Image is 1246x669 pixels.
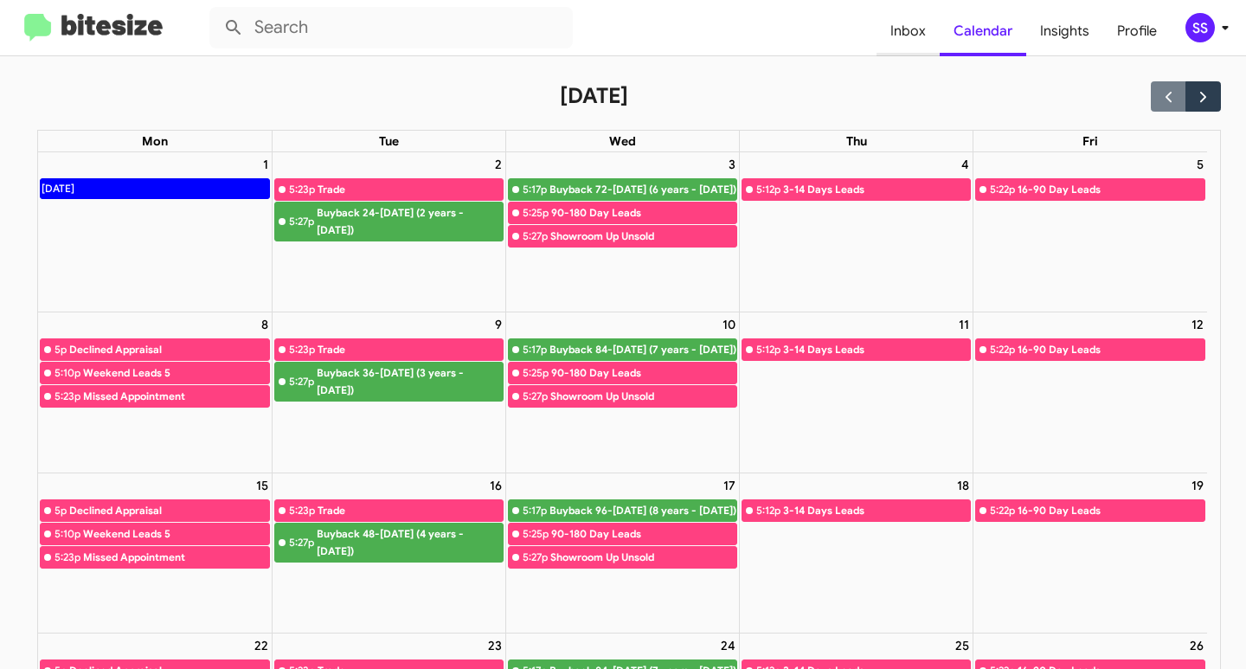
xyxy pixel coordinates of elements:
[955,312,973,337] a: September 11, 2025
[1185,13,1215,42] div: SS
[258,312,272,337] a: September 8, 2025
[940,6,1026,56] span: Calendar
[506,473,740,633] td: September 17, 2025
[69,341,269,358] div: Declined Appraisal
[973,473,1207,633] td: September 19, 2025
[1018,341,1204,358] div: 16-90 Day Leads
[1018,181,1204,198] div: 16-90 Day Leads
[523,549,548,566] div: 5:27p
[318,341,503,358] div: Trade
[783,502,970,519] div: 3-14 Days Leads
[990,181,1015,198] div: 5:22p
[523,525,549,543] div: 5:25p
[551,525,736,543] div: 90-180 Day Leads
[251,634,272,658] a: September 22, 2025
[549,502,736,519] div: Buyback 96-[DATE] (8 years - [DATE])
[272,152,505,312] td: September 2, 2025
[550,549,736,566] div: Showroom Up Unsold
[740,473,973,633] td: September 18, 2025
[1188,473,1207,498] a: September 19, 2025
[523,502,547,519] div: 5:17p
[209,7,573,48] input: Search
[1026,6,1103,56] a: Insights
[55,525,80,543] div: 5:10p
[551,364,736,382] div: 90-180 Day Leads
[954,473,973,498] a: September 18, 2025
[506,312,740,473] td: September 10, 2025
[491,312,505,337] a: September 9, 2025
[990,502,1015,519] div: 5:22p
[55,364,80,382] div: 5:10p
[843,131,870,151] a: Thursday
[990,341,1015,358] div: 5:22p
[1188,312,1207,337] a: September 12, 2025
[756,502,780,519] div: 5:12p
[55,341,67,358] div: 5p
[756,341,780,358] div: 5:12p
[550,388,736,405] div: Showroom Up Unsold
[719,312,739,337] a: September 10, 2025
[1185,81,1221,112] button: Next month
[289,213,314,230] div: 5:27p
[756,181,780,198] div: 5:12p
[317,525,503,560] div: Buyback 48-[DATE] (4 years - [DATE])
[973,152,1207,312] td: September 5, 2025
[318,181,503,198] div: Trade
[1186,634,1207,658] a: September 26, 2025
[272,473,505,633] td: September 16, 2025
[272,312,505,473] td: September 9, 2025
[69,502,269,519] div: Declined Appraisal
[253,473,272,498] a: September 15, 2025
[289,341,315,358] div: 5:23p
[506,152,740,312] td: September 3, 2025
[783,181,970,198] div: 3-14 Days Leads
[549,341,736,358] div: Buyback 84-[DATE] (7 years - [DATE])
[952,634,973,658] a: September 25, 2025
[289,534,314,551] div: 5:27p
[376,131,402,151] a: Tuesday
[83,364,269,382] div: Weekend Leads 5
[523,204,549,222] div: 5:25p
[38,312,272,473] td: September 8, 2025
[550,228,736,245] div: Showroom Up Unsold
[83,388,269,405] div: Missed Appointment
[523,341,547,358] div: 5:17p
[55,549,80,566] div: 5:23p
[523,364,549,382] div: 5:25p
[717,634,739,658] a: September 24, 2025
[973,312,1207,473] td: September 12, 2025
[317,364,503,399] div: Buyback 36-[DATE] (3 years - [DATE])
[260,152,272,177] a: September 1, 2025
[725,152,739,177] a: September 3, 2025
[317,204,503,239] div: Buyback 24-[DATE] (2 years - [DATE])
[83,549,269,566] div: Missed Appointment
[551,204,736,222] div: 90-180 Day Leads
[289,373,314,390] div: 5:27p
[523,228,548,245] div: 5:27p
[560,82,628,110] h2: [DATE]
[606,131,639,151] a: Wednesday
[55,388,80,405] div: 5:23p
[720,473,739,498] a: September 17, 2025
[523,181,547,198] div: 5:17p
[38,473,272,633] td: September 15, 2025
[783,341,970,358] div: 3-14 Days Leads
[486,473,505,498] a: September 16, 2025
[83,525,269,543] div: Weekend Leads 5
[1193,152,1207,177] a: September 5, 2025
[523,388,548,405] div: 5:27p
[740,312,973,473] td: September 11, 2025
[1079,131,1101,151] a: Friday
[1151,81,1186,112] button: Previous month
[318,502,503,519] div: Trade
[491,152,505,177] a: September 2, 2025
[41,179,75,198] div: [DATE]
[1171,13,1227,42] button: SS
[877,6,940,56] a: Inbox
[549,181,736,198] div: Buyback 72-[DATE] (6 years - [DATE])
[55,502,67,519] div: 5p
[38,152,272,312] td: September 1, 2025
[138,131,171,151] a: Monday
